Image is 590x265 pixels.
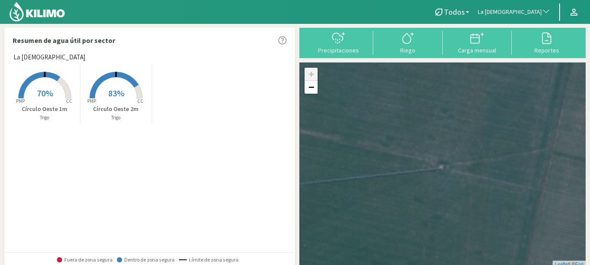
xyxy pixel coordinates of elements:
[9,114,80,121] p: Trigo
[87,98,96,104] tspan: PMP
[445,47,510,53] div: Carga mensual
[80,114,151,121] p: Trigo
[474,3,555,22] button: La [DEMOGRAPHIC_DATA]
[66,98,72,104] tspan: CC
[305,68,318,81] a: Zoom in
[443,31,512,54] button: Carga mensual
[108,88,124,98] span: 83%
[305,81,318,94] a: Zoom out
[9,1,66,22] img: Kilimo
[514,47,579,53] div: Reportes
[80,105,151,114] p: Círculo Oeste 2m
[9,105,80,114] p: Círculo Oeste 1m
[376,47,440,53] div: Riego
[444,7,465,16] span: Todos
[478,8,542,16] span: La [DEMOGRAPHIC_DATA]
[373,31,443,54] button: Riego
[16,98,24,104] tspan: PMP
[57,257,113,263] span: Fuera de zona segura
[306,47,371,53] div: Precipitaciones
[13,35,115,46] p: Resumen de agua útil por sector
[117,257,175,263] span: Dentro de zona segura
[512,31,581,54] button: Reportes
[137,98,143,104] tspan: CC
[37,88,53,98] span: 70%
[179,257,239,263] span: Límite de zona segura
[13,52,85,62] span: La [DEMOGRAPHIC_DATA]
[304,31,373,54] button: Precipitaciones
